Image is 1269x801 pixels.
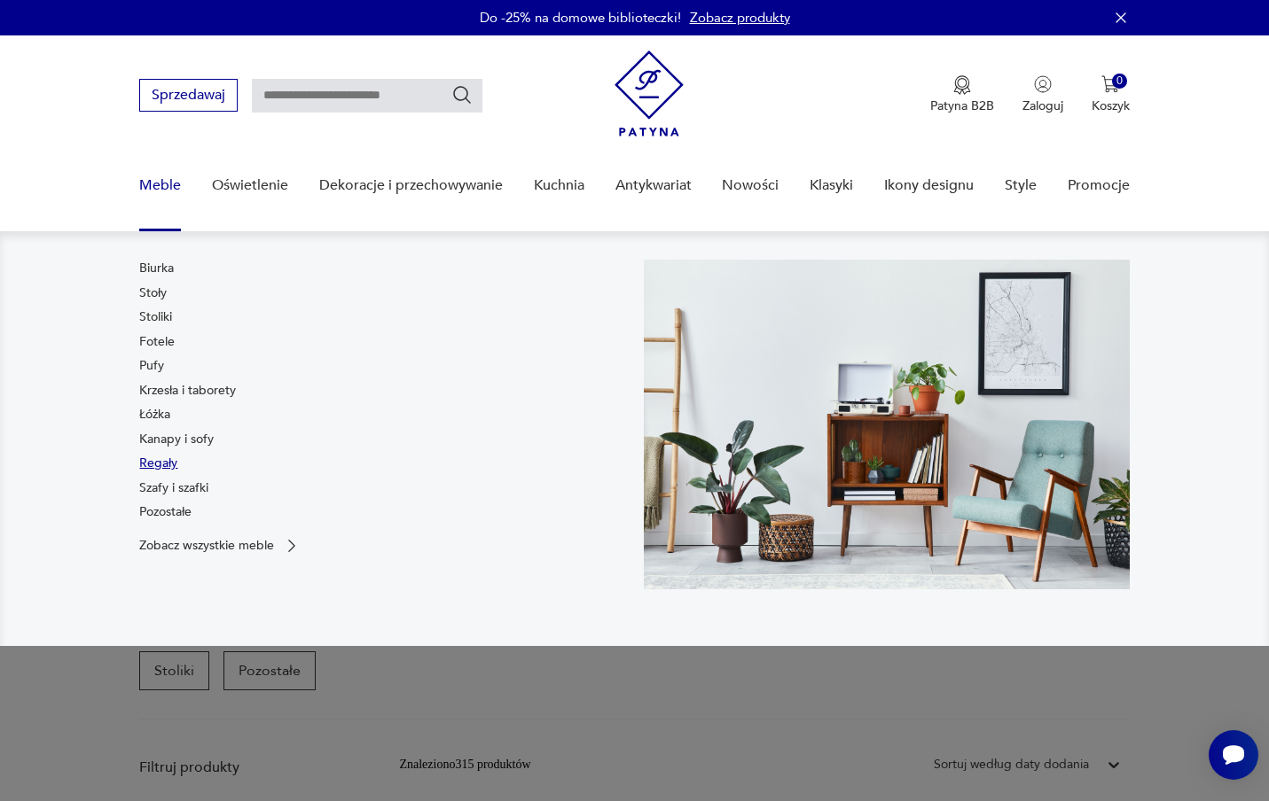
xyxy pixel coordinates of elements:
[139,333,175,351] a: Fotele
[319,152,503,220] a: Dekoracje i przechowywanie
[615,152,692,220] a: Antykwariat
[139,90,238,103] a: Sprzedawaj
[1034,75,1052,93] img: Ikonka użytkownika
[139,357,164,375] a: Pufy
[930,97,994,114] p: Patyna B2B
[139,479,208,497] a: Szafy i szafki
[690,9,790,27] a: Zobacz produkty
[139,284,167,302] a: Stoły
[139,406,170,424] a: Łóżka
[1101,75,1119,93] img: Ikona koszyka
[139,308,172,326] a: Stoliki
[1068,152,1130,220] a: Promocje
[930,75,994,114] button: Patyna B2B
[930,75,994,114] a: Ikona medaluPatyna B2B
[139,540,274,551] p: Zobacz wszystkie meble
[1092,75,1130,114] button: 0Koszyk
[212,152,288,220] a: Oświetlenie
[1022,97,1063,114] p: Zaloguj
[1092,97,1130,114] p: Koszyk
[139,152,181,220] a: Meble
[480,9,681,27] p: Do -25% na domowe biblioteczki!
[1005,152,1037,220] a: Style
[451,84,473,105] button: Szukaj
[884,152,974,220] a: Ikony designu
[1112,74,1127,89] div: 0
[644,260,1130,589] img: 969d9116629659dbb0bd4e745da535dc.jpg
[722,152,779,220] a: Nowości
[139,79,238,112] button: Sprzedawaj
[139,537,301,555] a: Zobacz wszystkie meble
[139,503,192,521] a: Pozostałe
[139,455,177,472] a: Regały
[810,152,853,220] a: Klasyki
[139,431,214,448] a: Kanapy i sofy
[534,152,584,220] a: Kuchnia
[139,382,236,400] a: Krzesła i taborety
[1209,730,1258,780] iframe: Smartsupp widget button
[1022,75,1063,114] button: Zaloguj
[139,260,174,277] a: Biurka
[615,51,684,136] img: Patyna - sklep z meblami i dekoracjami vintage
[953,75,971,95] img: Ikona medalu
